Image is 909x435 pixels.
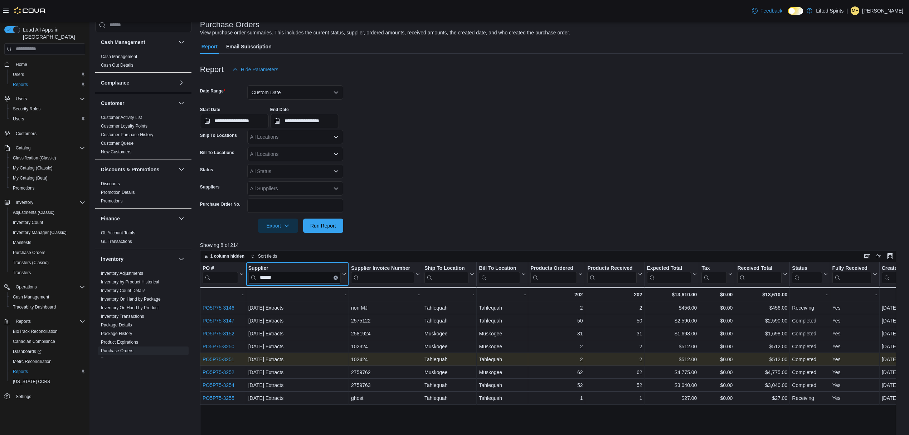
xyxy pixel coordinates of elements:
[200,184,220,190] label: Suppliers
[7,346,88,357] a: Dashboards
[101,39,176,46] button: Cash Management
[229,62,281,77] button: Hide Parameters
[95,52,191,72] div: Cash Management
[101,322,132,328] a: Package Details
[200,133,237,138] label: Ship To Locations
[647,290,697,299] div: $13,610.00
[10,357,85,366] span: Metrc Reconciliation
[7,367,88,377] button: Reports
[13,359,52,364] span: Metrc Reconciliation
[200,65,224,74] h3: Report
[862,6,903,15] p: [PERSON_NAME]
[101,132,154,137] a: Customer Purchase History
[1,282,88,292] button: Operations
[203,331,234,336] a: PO5P75-3152
[737,290,787,299] div: $13,610.00
[10,208,57,217] a: Adjustments (Classic)
[248,252,280,260] button: Sort fields
[701,290,733,299] div: $0.00
[10,228,69,237] a: Inventory Manager (Classic)
[177,255,186,263] button: Inventory
[13,392,34,401] a: Settings
[737,265,787,283] button: Received Total
[203,369,234,375] a: PO5P75-3252
[202,290,244,299] div: -
[4,56,85,420] nav: Complex example
[200,252,247,260] button: 1 column hidden
[101,166,176,173] button: Discounts & Promotions
[101,239,132,244] a: GL Transactions
[10,115,27,123] a: Users
[13,369,28,374] span: Reports
[101,230,135,235] a: GL Account Totals
[248,265,341,272] div: Supplier
[792,303,827,312] div: Receiving
[10,184,85,192] span: Promotions
[95,180,191,208] div: Discounts & Promotions
[101,314,144,319] a: Inventory Transactions
[792,265,822,272] div: Status
[13,144,85,152] span: Catalog
[310,222,336,229] span: Run Report
[1,143,88,153] button: Catalog
[792,265,822,283] div: Status
[351,265,414,272] div: Supplier Invoice Number
[13,250,45,255] span: Purchase Orders
[101,140,133,146] span: Customer Queue
[177,78,186,87] button: Compliance
[101,297,161,302] a: Inventory On Hand by Package
[101,123,147,129] span: Customer Loyalty Points
[13,155,56,161] span: Classification (Classic)
[13,144,33,152] button: Catalog
[10,377,85,386] span: Washington CCRS
[333,151,339,157] button: Open list of options
[10,164,55,172] a: My Catalog (Classic)
[13,185,35,191] span: Promotions
[16,145,30,151] span: Catalog
[587,290,642,299] div: 202
[647,265,697,283] button: Expected Total
[10,367,85,376] span: Reports
[10,105,43,113] a: Security Roles
[7,258,88,268] button: Transfers (Classic)
[101,115,142,120] span: Customer Activity List
[200,29,570,37] div: View purchase order summaries. This includes the current status, supplier, ordered amounts, recei...
[101,39,145,46] h3: Cash Management
[832,265,877,283] button: Fully Received
[248,303,346,312] div: [DATE] Extracts
[13,240,31,245] span: Manifests
[13,379,50,384] span: [US_STATE] CCRS
[10,218,85,227] span: Inventory Count
[424,265,469,283] div: Ship To Location
[647,265,691,272] div: Expected Total
[13,95,85,103] span: Users
[587,303,642,312] div: 2
[16,394,31,400] span: Settings
[874,252,883,260] button: Display options
[749,4,785,18] a: Feedback
[177,214,186,223] button: Finance
[101,271,143,276] span: Inventory Adjustments
[851,6,859,15] div: Matt Fallaschek
[241,66,278,73] span: Hide Parameters
[16,62,27,67] span: Home
[101,79,176,86] button: Compliance
[203,305,234,311] a: PO5P75-3146
[7,248,88,258] button: Purchase Orders
[10,154,85,162] span: Classification (Classic)
[832,290,877,299] div: -
[424,265,475,283] button: Ship To Location
[647,265,691,283] div: Expected Total
[101,331,132,336] a: Package History
[1,197,88,207] button: Inventory
[701,265,727,283] div: Tax
[13,230,67,235] span: Inventory Manager (Classic)
[7,217,88,228] button: Inventory Count
[101,141,133,146] a: Customer Queue
[13,210,54,215] span: Adjustments (Classic)
[792,290,827,299] div: -
[177,99,186,107] button: Customer
[101,215,176,222] button: Finance
[10,228,85,237] span: Inventory Manager (Classic)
